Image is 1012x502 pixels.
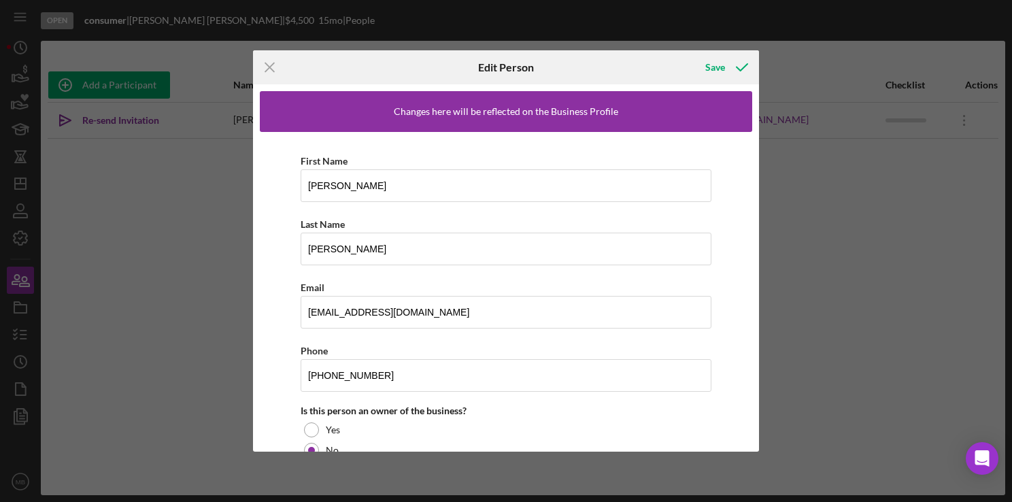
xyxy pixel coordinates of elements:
[966,442,998,475] div: Open Intercom Messenger
[301,282,324,293] label: Email
[301,345,328,356] label: Phone
[301,405,711,416] div: Is this person an owner of the business?
[478,61,534,73] h6: Edit Person
[705,54,725,81] div: Save
[301,218,345,230] label: Last Name
[326,445,339,456] label: No
[394,106,618,117] div: Changes here will be reflected on the Business Profile
[326,424,340,435] label: Yes
[301,155,348,167] label: First Name
[692,54,759,81] button: Save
